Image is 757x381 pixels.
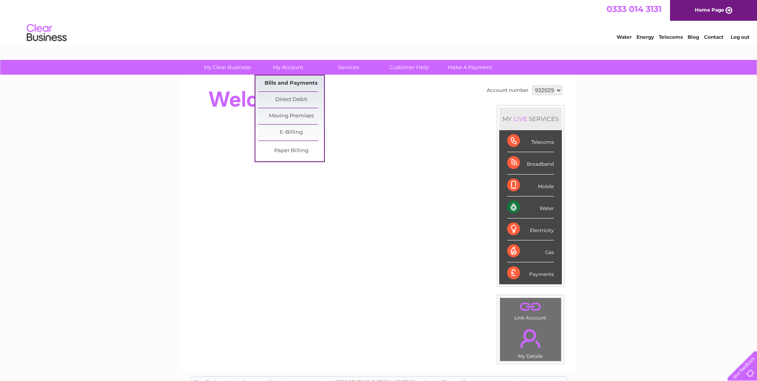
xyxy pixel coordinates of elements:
[258,75,324,91] a: Bills and Payments
[190,4,567,39] div: Clear Business is a trading name of Verastar Limited (registered in [GEOGRAPHIC_DATA] No. 3667643...
[437,60,503,75] a: Make A Payment
[500,298,561,323] td: Link Account
[659,34,683,40] a: Telecoms
[499,107,562,130] div: MY SERVICES
[507,218,554,240] div: Electricity
[502,324,559,352] a: .
[507,152,554,174] div: Broadband
[688,34,699,40] a: Blog
[512,115,529,123] div: LIVE
[500,322,561,361] td: My Details
[502,300,559,314] a: .
[258,108,324,124] a: Moving Premises
[507,262,554,284] div: Payments
[255,60,321,75] a: My Account
[376,60,442,75] a: Customer Help
[258,125,324,141] a: E-Billing
[194,60,260,75] a: My Clear Business
[507,240,554,262] div: Gas
[607,4,662,14] a: 0333 014 3131
[258,143,324,159] a: Paper Billing
[26,21,67,45] img: logo.png
[617,34,632,40] a: Water
[636,34,654,40] a: Energy
[507,130,554,152] div: Telecoms
[507,196,554,218] div: Water
[704,34,723,40] a: Contact
[316,60,381,75] a: Services
[731,34,749,40] a: Log out
[258,92,324,108] a: Direct Debit
[485,83,530,97] td: Account number
[507,175,554,196] div: Mobile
